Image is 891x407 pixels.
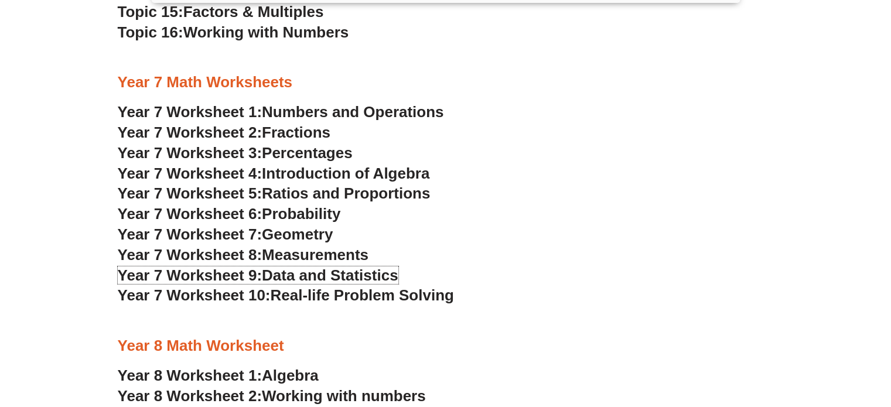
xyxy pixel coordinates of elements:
span: Topic 16: [118,23,183,41]
span: Probability [262,205,340,223]
a: Year 8 Worksheet 2:Working with numbers [118,387,426,405]
a: Topic 16:Working with Numbers [118,23,349,41]
span: Geometry [262,225,333,243]
span: Algebra [262,367,319,384]
a: Year 7 Worksheet 6:Probability [118,205,341,223]
a: Year 7 Worksheet 7:Geometry [118,225,333,243]
span: Year 7 Worksheet 4: [118,165,262,182]
a: Year 7 Worksheet 4:Introduction of Algebra [118,165,430,182]
span: Year 7 Worksheet 9: [118,266,262,284]
span: Year 7 Worksheet 1: [118,103,262,121]
span: Fractions [262,124,330,141]
span: Working with numbers [262,387,426,405]
span: Year 7 Worksheet 8: [118,246,262,264]
span: Year 7 Worksheet 3: [118,144,262,162]
a: Year 7 Worksheet 2:Fractions [118,124,330,141]
span: Measurements [262,246,368,264]
span: Numbers and Operations [262,103,443,121]
span: Ratios and Proportions [262,184,430,202]
span: Year 7 Worksheet 6: [118,205,262,223]
span: Year 8 Worksheet 1: [118,367,262,384]
span: Introduction of Algebra [262,165,429,182]
span: Year 7 Worksheet 7: [118,225,262,243]
span: Year 7 Worksheet 10: [118,286,271,304]
span: Year 7 Worksheet 2: [118,124,262,141]
span: Year 8 Worksheet 2: [118,387,262,405]
span: Working with Numbers [183,23,349,41]
a: Year 7 Worksheet 8:Measurements [118,246,368,264]
h3: Year 8 Math Worksheet [118,336,774,356]
a: Year 7 Worksheet 5:Ratios and Proportions [118,184,431,202]
span: Topic 15: [118,3,183,20]
span: Real-life Problem Solving [270,286,453,304]
span: Factors & Multiples [183,3,324,20]
a: Year 8 Worksheet 1:Algebra [118,367,319,384]
iframe: Chat Widget [696,275,891,407]
span: Percentages [262,144,353,162]
a: Year 7 Worksheet 9:Data and Statistics [118,266,398,284]
a: Year 7 Worksheet 10:Real-life Problem Solving [118,286,454,304]
a: Topic 15:Factors & Multiples [118,3,324,20]
span: Year 7 Worksheet 5: [118,184,262,202]
h3: Year 7 Math Worksheets [118,73,774,93]
a: Year 7 Worksheet 3:Percentages [118,144,353,162]
span: Data and Statistics [262,266,398,284]
a: Year 7 Worksheet 1:Numbers and Operations [118,103,444,121]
